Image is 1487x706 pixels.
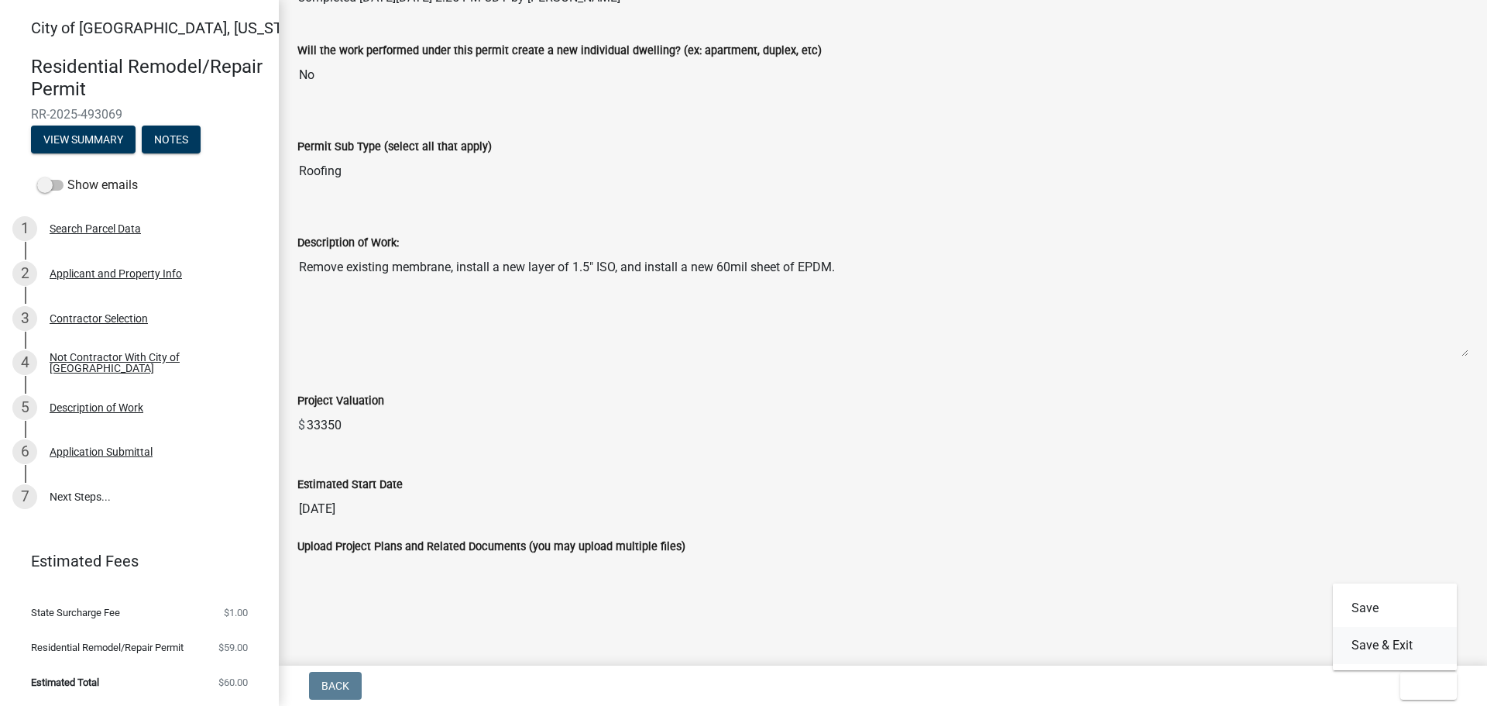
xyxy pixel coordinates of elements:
div: Application Submittal [50,446,153,457]
div: Description of Work [50,402,143,413]
div: Contractor Selection [50,313,148,324]
wm-modal-confirm: Notes [142,134,201,146]
div: Exit [1333,584,1457,670]
label: Estimated Start Date [297,480,403,491]
button: Save [1333,590,1457,627]
h4: Residential Remodel/Repair Permit [31,56,266,101]
button: Notes [142,126,201,153]
div: 6 [12,439,37,464]
span: $1.00 [224,608,248,618]
button: Exit [1400,672,1457,700]
div: Applicant and Property Info [50,268,182,279]
div: 4 [12,350,37,375]
span: RR-2025-493069 [31,107,248,122]
button: Save & Exit [1333,627,1457,664]
div: Search Parcel Data [50,223,141,234]
label: Description of Work: [297,238,399,249]
span: Estimated Total [31,677,99,687]
button: View Summary [31,126,136,153]
button: Back [309,672,362,700]
span: State Surcharge Fee [31,608,120,618]
div: 3 [12,306,37,331]
div: 7 [12,484,37,509]
label: Will the work performed under this permit create a new individual dwelling? (ex: apartment, duple... [297,46,822,57]
span: Residential Remodel/Repair Permit [31,642,184,653]
span: Back [321,680,349,692]
div: Not Contractor With City of [GEOGRAPHIC_DATA] [50,352,254,374]
span: $ [297,410,306,441]
span: City of [GEOGRAPHIC_DATA], [US_STATE] [31,19,313,37]
wm-modal-confirm: Summary [31,134,136,146]
span: $59.00 [218,642,248,653]
label: Permit Sub Type (select all that apply) [297,142,492,153]
span: Exit [1413,680,1435,692]
div: 5 [12,395,37,420]
textarea: Remove existing membrane, install a new layer of 1.5" ISO, and install a new 60mil sheet of EPDM. [297,252,1468,357]
span: $60.00 [218,677,248,687]
a: Estimated Fees [12,546,254,577]
label: Project Valuation [297,396,384,407]
label: Show emails [37,176,138,195]
div: 1 [12,216,37,241]
div: 2 [12,261,37,286]
label: Upload Project Plans and Related Documents (you may upload multiple files) [297,542,685,553]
